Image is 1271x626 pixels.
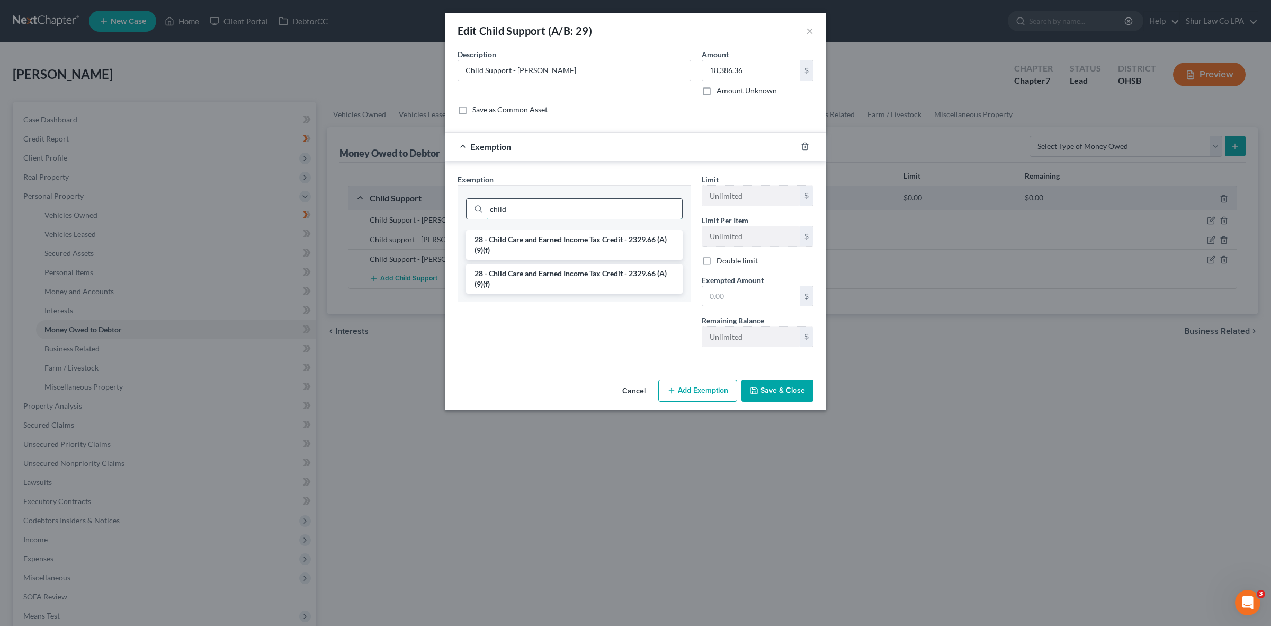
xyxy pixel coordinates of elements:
span: Exemption [470,142,511,152]
button: Cancel [614,381,654,402]
label: Amount [702,49,729,60]
label: Remaining Balance [702,315,764,326]
li: 28 - Child Care and Earned Income Tax Credit - 2329.66 (A)(9)(f) [466,264,683,294]
div: $ [800,60,813,81]
input: Search exemption rules... [486,199,682,219]
label: Save as Common Asset [472,104,548,115]
input: -- [702,186,800,206]
input: 0.00 [702,286,800,306]
label: Double limit [717,255,758,266]
div: $ [800,286,813,306]
div: Edit Child Support (A/B: 29) [458,23,592,38]
input: -- [702,327,800,347]
span: 3 [1257,590,1265,598]
li: 28 - Child Care and Earned Income Tax Credit - 2329.66 (A)(9)(f) [466,230,683,260]
button: Add Exemption [658,380,737,402]
span: Description [458,50,496,59]
span: Exemption [458,175,494,184]
span: Limit [702,175,719,184]
iframe: Intercom live chat [1235,590,1260,615]
input: -- [702,226,800,246]
button: × [806,24,813,37]
div: $ [800,186,813,206]
div: $ [800,226,813,246]
label: Amount Unknown [717,85,777,96]
input: Describe... [458,60,691,81]
label: Limit Per Item [702,215,748,226]
span: Exempted Amount [702,276,764,285]
input: 0.00 [702,60,800,81]
div: $ [800,327,813,347]
button: Save & Close [741,380,813,402]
